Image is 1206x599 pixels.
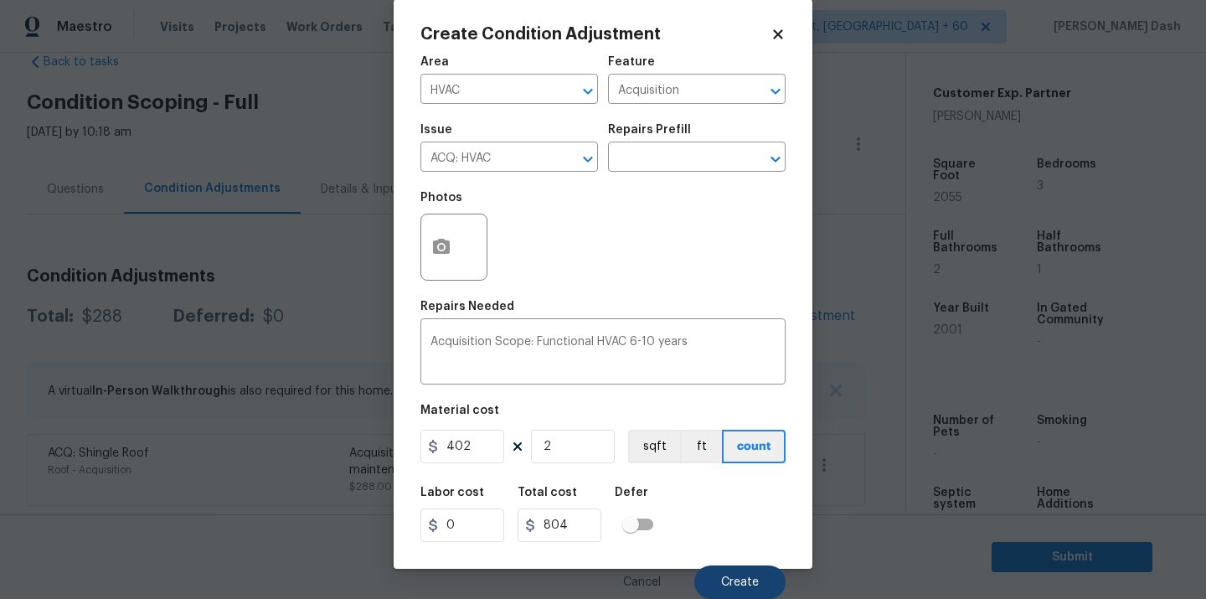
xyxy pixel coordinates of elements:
h5: Photos [420,192,462,204]
button: Open [764,80,787,103]
button: Cancel [596,565,688,599]
button: Create [694,565,786,599]
h2: Create Condition Adjustment [420,26,770,43]
button: count [722,430,786,463]
h5: Feature [608,56,655,68]
h5: Area [420,56,449,68]
textarea: Acquisition Scope: Functional HVAC 6-10 years [430,336,776,371]
h5: Material cost [420,405,499,416]
h5: Repairs Needed [420,301,514,312]
button: Open [576,80,600,103]
span: Cancel [623,576,661,589]
button: ft [680,430,722,463]
h5: Total cost [518,487,577,498]
span: Create [721,576,759,589]
h5: Labor cost [420,487,484,498]
h5: Defer [615,487,648,498]
h5: Repairs Prefill [608,124,691,136]
button: Open [576,147,600,171]
button: sqft [628,430,680,463]
h5: Issue [420,124,452,136]
button: Open [764,147,787,171]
